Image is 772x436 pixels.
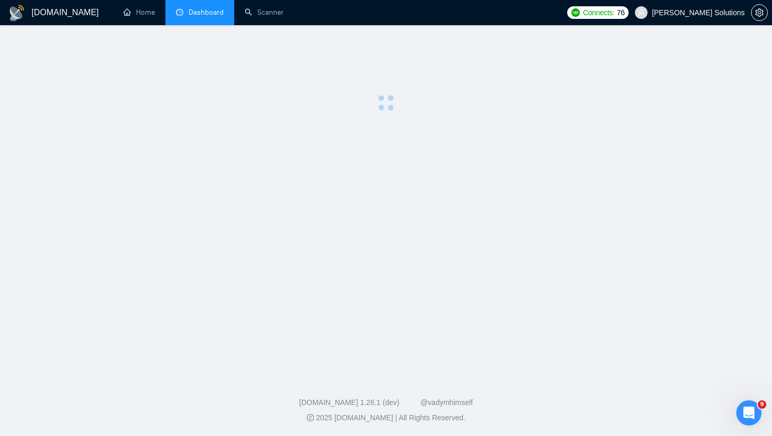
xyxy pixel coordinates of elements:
iframe: Intercom live chat [736,400,761,426]
a: searchScanner [245,8,284,17]
span: 9 [758,400,766,409]
img: upwork-logo.png [571,8,580,17]
button: setting [751,4,768,21]
a: [DOMAIN_NAME] 1.26.1 (dev) [299,398,400,407]
a: @vadymhimself [420,398,473,407]
span: copyright [307,414,314,421]
a: setting [751,8,768,17]
span: dashboard [176,8,183,16]
div: 2025 [DOMAIN_NAME] | All Rights Reserved. [8,412,764,423]
span: Dashboard [189,8,224,17]
span: Connects: [583,7,614,18]
img: logo [8,5,25,22]
span: user [638,9,645,16]
span: 76 [617,7,624,18]
a: homeHome [123,8,155,17]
